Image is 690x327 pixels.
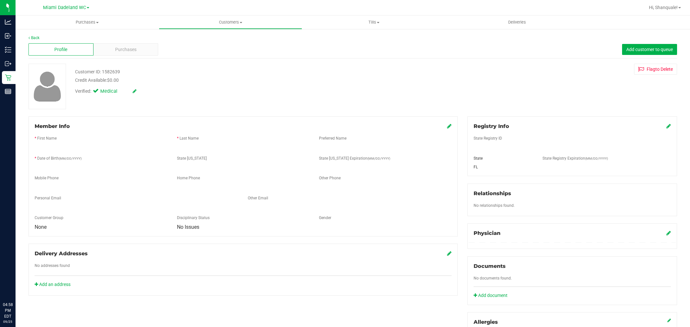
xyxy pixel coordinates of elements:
a: Deliveries [445,16,589,29]
label: Other Phone [319,175,341,181]
button: Add customer to queue [622,44,677,55]
label: State Registry ID [474,135,502,141]
div: Verified: [75,88,137,95]
a: Add document [474,292,511,299]
span: Deliveries [499,19,535,25]
span: Profile [54,46,67,53]
label: No relationships found. [474,203,515,208]
span: Physician [474,230,500,236]
label: No addresses found [35,263,70,269]
span: Customers [159,19,302,25]
label: State Registry Expiration [542,155,608,161]
span: Documents [474,263,506,269]
span: (MM/DD/YYYY) [367,157,390,160]
div: Credit Available: [75,77,395,84]
span: Registry Info [474,123,509,129]
label: Disciplinary Status [177,215,210,221]
label: Other Email [248,195,268,201]
span: No Issues [177,224,199,230]
label: Gender [319,215,331,221]
inline-svg: Reports [5,88,11,95]
label: Mobile Phone [35,175,59,181]
label: Preferred Name [319,135,346,141]
div: Customer ID: 1582639 [75,69,120,75]
span: Add customer to queue [626,47,673,52]
span: No documents found. [474,276,512,280]
inline-svg: Retail [5,74,11,81]
span: Purchases [115,46,137,53]
inline-svg: Analytics [5,19,11,25]
label: Customer Group [35,215,63,221]
inline-svg: Outbound [5,60,11,67]
label: Last Name [180,135,199,141]
span: $0.00 [107,78,119,83]
span: Member Info [35,123,70,129]
label: Home Phone [177,175,200,181]
label: State [US_STATE] Expiration [319,155,390,161]
inline-svg: Inbound [5,33,11,39]
span: Tills [302,19,445,25]
a: Purchases [16,16,159,29]
p: 04:58 PM EDT [3,302,13,319]
div: FL [469,164,538,170]
a: Back [28,36,39,40]
span: Medical [100,88,126,95]
label: Personal Email [35,195,61,201]
span: Purchases [16,19,159,25]
inline-svg: Inventory [5,47,11,53]
button: Flagto Delete [634,64,677,75]
iframe: Resource center [6,275,26,295]
span: Hi, Shanquale! [649,5,678,10]
a: Customers [159,16,302,29]
img: user-icon.png [30,70,64,103]
a: Tills [302,16,445,29]
label: First Name [37,135,57,141]
p: 09/25 [3,319,13,324]
span: Delivery Addresses [35,250,88,257]
label: Date of Birth [37,155,82,161]
a: Add an address [35,282,71,287]
span: Miami Dadeland WC [43,5,86,10]
span: Relationships [474,190,511,196]
span: (MM/DD/YYYY) [585,157,608,160]
div: State [469,155,538,161]
label: State [US_STATE] [177,155,207,161]
span: Allergies [474,319,498,325]
span: (MM/DD/YYYY) [59,157,82,160]
span: None [35,224,47,230]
